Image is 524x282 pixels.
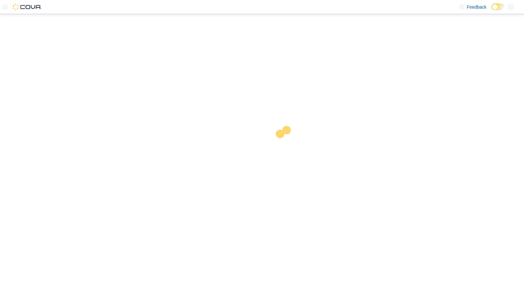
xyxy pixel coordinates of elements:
a: Feedback [457,1,489,13]
span: Feedback [467,4,486,10]
img: Cova [13,4,41,10]
input: Dark Mode [491,4,505,10]
img: cova-loader [262,121,310,169]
